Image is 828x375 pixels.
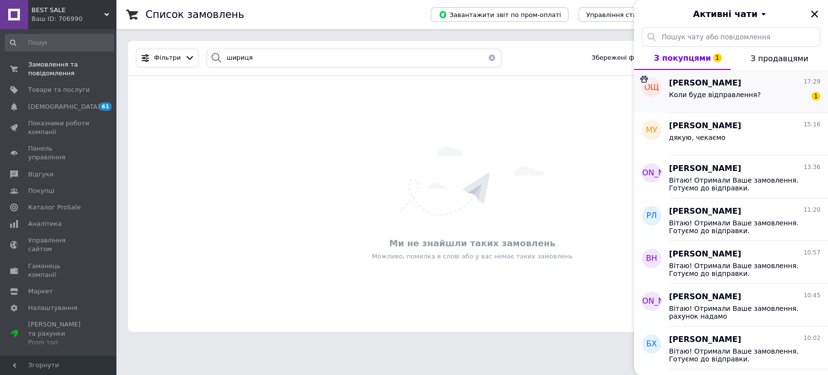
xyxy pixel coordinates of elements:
[669,347,807,363] span: Вітаю! Отримали Ваше замовлення. Готуємо до відправки.
[28,220,62,228] span: Аналітика
[669,291,741,303] span: [PERSON_NAME]
[32,6,104,15] span: BEST SALE
[803,291,820,300] span: 10:45
[634,47,731,70] button: З покупцями1
[812,92,820,101] span: 1
[644,82,659,93] span: ОЩ
[634,155,828,198] button: [PERSON_NAME][PERSON_NAME]13:36Вітаю! Отримали Ваше замовлення. Готуємо до відправки.
[803,334,820,342] span: 10:02
[133,252,812,261] div: Можливо, помилка в слові або у вас немає таких замовлень
[28,60,90,78] span: Замовлення та повідомлення
[28,187,54,195] span: Покупці
[646,253,657,264] span: ВН
[5,34,114,51] input: Пошук
[154,53,181,63] span: Фільтри
[646,125,657,136] span: МУ
[99,102,112,111] span: 61
[28,85,90,94] span: Товари та послуги
[669,249,741,260] span: [PERSON_NAME]
[669,206,741,217] span: [PERSON_NAME]
[619,168,684,179] span: [PERSON_NAME]
[646,339,657,350] span: БХ
[669,219,807,235] span: Вітаю! Отримали Ваше замовлення. Готуємо до відправки.
[661,8,801,20] button: Активні чати
[28,262,90,279] span: Гаманець компанії
[693,8,757,20] span: Активні чати
[591,53,657,63] span: Збережені фільтри:
[669,176,807,192] span: Вітаю! Отримали Ваше замовлення. Готуємо до відправки.
[669,262,807,277] span: Вітаю! Отримали Ваше замовлення. Готуємо до відправки.
[28,320,90,347] span: [PERSON_NAME] та рахунки
[803,206,820,214] span: 11:20
[646,210,657,222] span: РЛ
[28,304,78,312] span: Налаштування
[482,49,502,68] button: Очистить
[803,163,820,171] span: 13:36
[28,119,90,136] span: Показники роботи компанії
[809,8,820,20] button: Закрити
[669,305,807,320] span: Вітаю! Отримали Ваше замовлення. рахунок надамо
[669,120,741,132] span: [PERSON_NAME]
[634,113,828,155] button: МУ[PERSON_NAME]15:16дякую, чекаємо
[28,338,90,347] div: Prom топ
[750,54,808,63] span: З продавцями
[642,27,820,47] input: Пошук чату або повідомлення
[803,78,820,86] span: 17:29
[634,241,828,284] button: ВН[PERSON_NAME]10:57Вітаю! Отримали Ваше замовлення. Готуємо до відправки.
[438,10,561,19] span: Завантажити звіт по пром-оплаті
[28,144,90,162] span: Панель управління
[431,7,568,22] button: Завантажити звіт по пром-оплаті
[207,49,502,68] input: Пошук за номером замовлення, ПІБ покупця, номером телефону, Email, номером накладної
[28,170,53,179] span: Відгуки
[586,11,660,18] span: Управління статусами
[400,146,545,215] img: Нічого не знайдено
[28,102,100,111] span: [DEMOGRAPHIC_DATA]
[713,53,722,62] span: 1
[32,15,116,23] div: Ваш ID: 706990
[619,296,684,307] span: [PERSON_NAME]
[578,7,668,22] button: Управління статусами
[28,203,81,212] span: Каталог ProSale
[133,237,812,249] div: Ми не знайшли таких замовлень
[634,326,828,369] button: БХ[PERSON_NAME]10:02Вітаю! Отримали Ваше замовлення. Готуємо до відправки.
[634,284,828,326] button: [PERSON_NAME][PERSON_NAME]10:45Вітаю! Отримали Ваше замовлення. рахунок надамо
[654,53,711,63] span: З покупцями
[731,47,828,70] button: З продавцями
[669,334,741,345] span: [PERSON_NAME]
[669,134,725,141] span: дякую, чекаємо
[634,70,828,113] button: ОЩ[PERSON_NAME]17:29Коли буде відправлення?1
[28,287,53,296] span: Маркет
[669,78,741,89] span: [PERSON_NAME]
[146,9,244,20] h1: Список замовлень
[634,198,828,241] button: РЛ[PERSON_NAME]11:20Вітаю! Отримали Ваше замовлення. Готуємо до відправки.
[669,91,761,99] span: Коли буде відправлення?
[669,163,741,174] span: [PERSON_NAME]
[28,236,90,254] span: Управління сайтом
[803,120,820,129] span: 15:16
[803,249,820,257] span: 10:57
